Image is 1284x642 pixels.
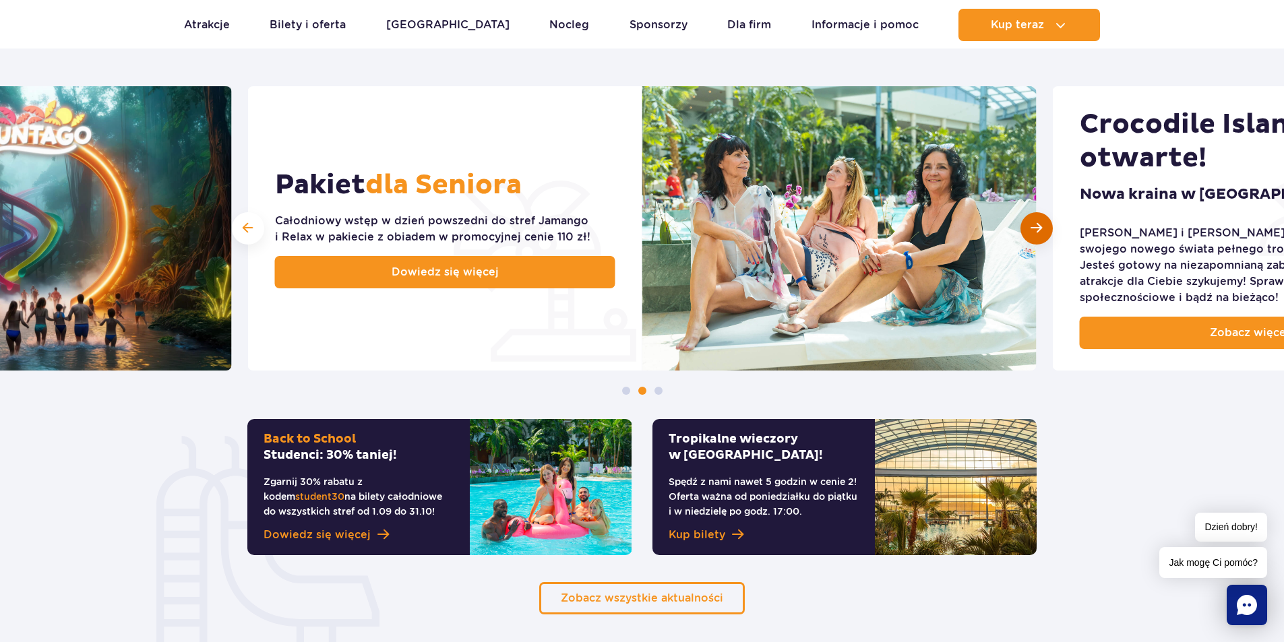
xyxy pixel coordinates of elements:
a: Atrakcje [184,9,230,41]
button: Kup teraz [958,9,1100,41]
div: Chat [1227,585,1267,625]
a: Sponsorzy [630,9,687,41]
span: Kup bilety [669,527,725,543]
h2: Tropikalne wieczory w [GEOGRAPHIC_DATA]! [669,431,859,463]
span: Jak mogę Ci pomóc? [1159,547,1267,578]
div: Następny slajd [1020,212,1053,245]
p: Spędź z nami nawet 5 godzin w cenie 2! Oferta ważna od poniedziałku do piątku i w niedzielę po go... [669,474,859,519]
span: Zobacz wszystkie aktualności [561,591,723,604]
a: Kup bilety [669,527,859,543]
a: Nocleg [549,9,589,41]
a: Dla firm [727,9,771,41]
a: [GEOGRAPHIC_DATA] [386,9,510,41]
span: Dzień dobry! [1195,513,1267,542]
a: Zobacz wszystkie aktualności [539,582,745,614]
img: Tropikalne wieczory w&nbsp;Suntago! [875,419,1037,555]
h2: Pakiet [275,168,522,202]
a: Dowiedz się więcej [264,527,454,543]
span: Dowiedz się więcej [392,264,499,280]
h2: Studenci: 30% taniej! [264,431,454,463]
span: Kup teraz [991,19,1044,31]
p: Zgarnij 30% rabatu z kodem na bilety całodniowe do wszystkich stref od 1.09 do 31.10! [264,474,454,519]
img: Back to SchoolStudenci: 30% taniej! [470,419,632,555]
a: Informacje i pomoc [812,9,919,41]
div: Całodniowy wstęp w dzień powszedni do stref Jamango i Relax w pakiecie z obiadem w promocyjnej ce... [275,213,615,245]
a: Dowiedz się więcej [275,256,615,288]
span: dla Seniora [365,168,522,202]
span: student30 [295,491,344,502]
span: Back to School [264,431,356,447]
a: Bilety i oferta [270,9,346,41]
img: Pakiet dla Seniora [642,86,1037,371]
span: Dowiedz się więcej [264,527,371,543]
